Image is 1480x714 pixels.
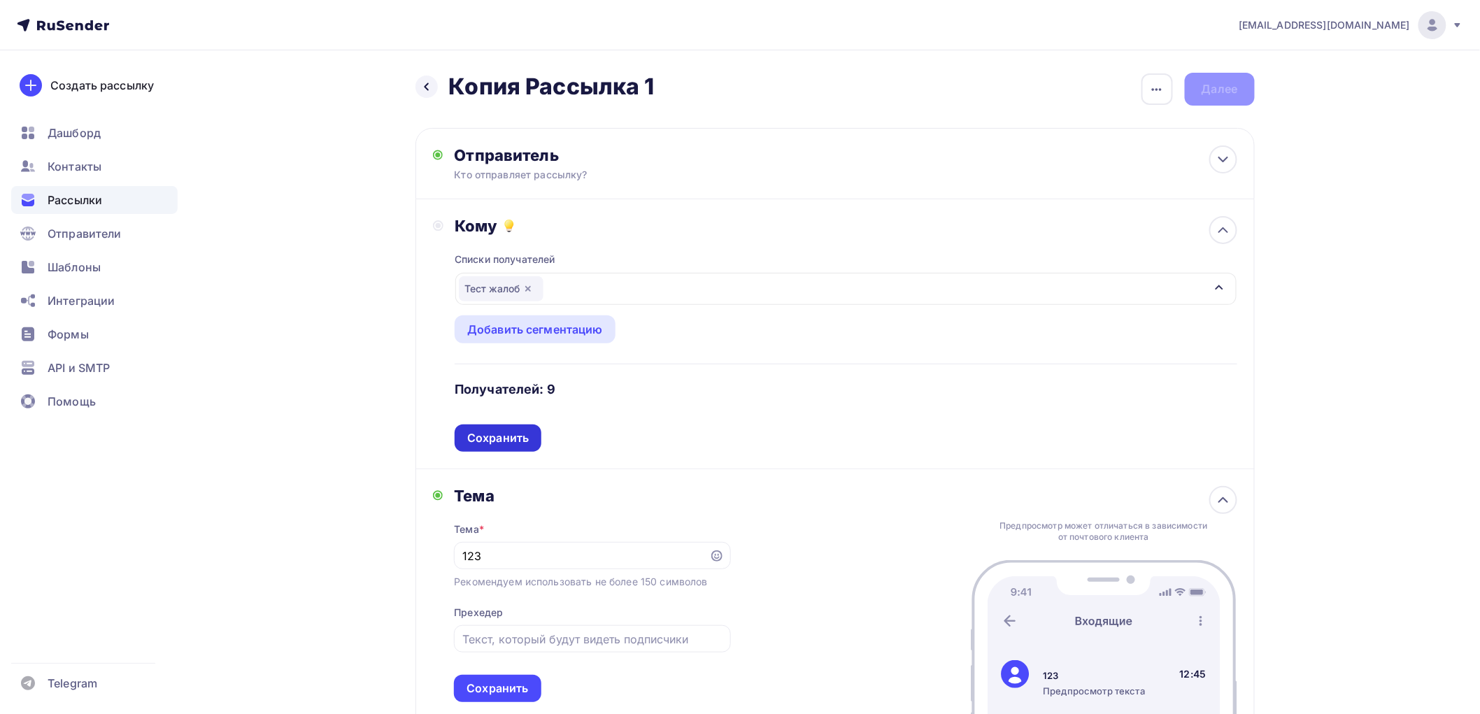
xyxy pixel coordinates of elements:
[454,145,757,165] div: Отправитель
[467,680,528,697] div: Сохранить
[454,486,730,506] div: Тема
[48,192,102,208] span: Рассылки
[11,320,178,348] a: Формы
[11,220,178,248] a: Отправители
[1044,685,1146,697] div: Предпросмотр текста
[11,186,178,214] a: Рассылки
[1180,667,1207,681] div: 12:45
[11,152,178,180] a: Контакты
[48,359,110,376] span: API и SMTP
[462,631,723,648] input: Текст, который будут видеть подписчики
[48,675,97,692] span: Telegram
[50,77,154,94] div: Создать рассылку
[11,253,178,281] a: Шаблоны
[1044,669,1146,682] div: 123
[455,216,1237,236] div: Кому
[996,520,1211,543] div: Предпросмотр может отличаться в зависимости от почтового клиента
[462,548,702,564] input: Укажите тему письма
[48,158,101,175] span: Контакты
[48,225,122,242] span: Отправители
[455,272,1237,306] button: Тест жалоб
[454,522,484,536] div: Тема
[1239,18,1410,32] span: [EMAIL_ADDRESS][DOMAIN_NAME]
[455,381,555,398] h4: Получателей: 9
[455,252,555,266] div: Списки получателей
[11,119,178,147] a: Дашборд
[449,73,655,101] h2: Копия Рассылка 1
[48,292,115,309] span: Интеграции
[467,321,603,338] div: Добавить сегментацию
[48,326,89,343] span: Формы
[459,276,543,301] div: Тест жалоб
[1239,11,1463,39] a: [EMAIL_ADDRESS][DOMAIN_NAME]
[48,393,96,410] span: Помощь
[454,606,503,620] div: Прехедер
[48,124,101,141] span: Дашборд
[48,259,101,276] span: Шаблоны
[454,575,707,589] div: Рекомендуем использовать не более 150 символов
[454,168,727,182] div: Кто отправляет рассылку?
